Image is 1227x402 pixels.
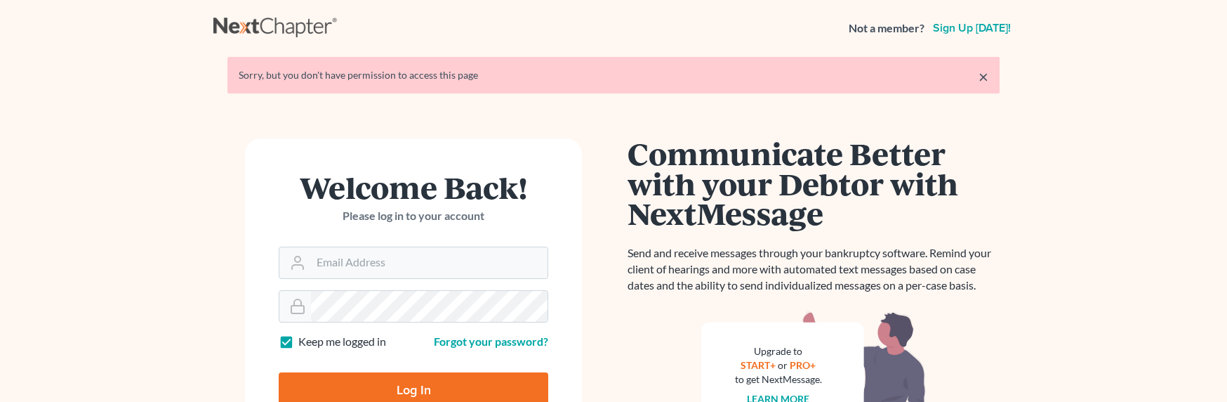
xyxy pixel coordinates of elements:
[849,20,924,37] strong: Not a member?
[930,22,1014,34] a: Sign up [DATE]!
[628,138,1000,228] h1: Communicate Better with your Debtor with NextMessage
[279,208,548,224] p: Please log in to your account
[434,335,548,348] a: Forgot your password?
[298,334,386,350] label: Keep me logged in
[311,247,548,278] input: Email Address
[741,359,776,371] a: START+
[979,68,988,85] a: ×
[778,359,788,371] span: or
[790,359,816,371] a: PRO+
[279,172,548,202] h1: Welcome Back!
[239,68,988,82] div: Sorry, but you don't have permission to access this page
[735,344,822,358] div: Upgrade to
[628,245,1000,294] p: Send and receive messages through your bankruptcy software. Remind your client of hearings and mo...
[735,372,822,387] div: to get NextMessage.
